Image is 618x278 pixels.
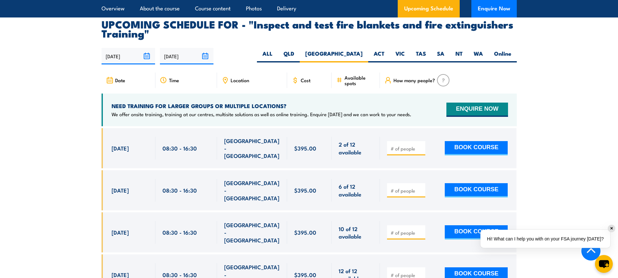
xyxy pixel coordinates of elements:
[300,50,368,62] label: [GEOGRAPHIC_DATA]
[294,228,316,236] span: $395.00
[445,225,508,239] button: BOOK COURSE
[163,144,197,152] span: 08:30 - 16:30
[339,140,373,156] span: 2 of 12 available
[431,50,450,62] label: SA
[339,225,373,240] span: 10 of 12 available
[112,144,129,152] span: [DATE]
[169,77,179,83] span: Time
[391,229,423,236] input: # of people
[231,77,249,83] span: Location
[468,50,489,62] label: WA
[394,77,435,83] span: How many people?
[112,111,411,117] p: We offer onsite training, training at our centres, multisite solutions as well as online training...
[278,50,300,62] label: QLD
[489,50,517,62] label: Online
[224,179,280,202] span: [GEOGRAPHIC_DATA] - [GEOGRAPHIC_DATA]
[339,183,373,198] span: 6 of 12 available
[595,255,613,273] button: chat-button
[410,50,431,62] label: TAS
[102,19,517,38] h2: UPCOMING SCHEDULE FOR - "Inspect and test fire blankets and fire extinguishers Training"
[112,186,129,194] span: [DATE]
[608,225,615,232] div: ✕
[345,75,375,86] span: Available spots
[224,221,280,244] span: [GEOGRAPHIC_DATA] - [GEOGRAPHIC_DATA]
[445,183,508,197] button: BOOK COURSE
[368,50,390,62] label: ACT
[445,141,508,155] button: BOOK COURSE
[163,186,197,194] span: 08:30 - 16:30
[391,187,423,194] input: # of people
[391,145,423,152] input: # of people
[112,228,129,236] span: [DATE]
[301,77,310,83] span: Cost
[446,103,508,117] button: ENQUIRE NOW
[390,50,410,62] label: VIC
[115,77,125,83] span: Date
[102,48,155,64] input: From date
[294,144,316,152] span: $395.00
[112,102,411,109] h4: NEED TRAINING FOR LARGER GROUPS OR MULTIPLE LOCATIONS?
[160,48,213,64] input: To date
[257,50,278,62] label: ALL
[480,230,610,248] div: Hi! What can I help you with on your FSA journey [DATE]?
[163,228,197,236] span: 08:30 - 16:30
[224,137,280,160] span: [GEOGRAPHIC_DATA] - [GEOGRAPHIC_DATA]
[450,50,468,62] label: NT
[294,186,316,194] span: $395.00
